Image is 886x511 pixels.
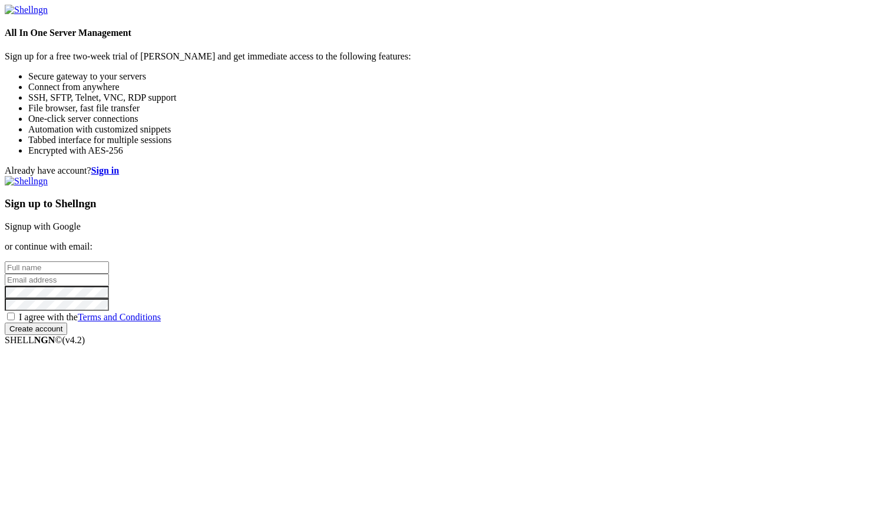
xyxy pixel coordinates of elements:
[19,312,161,322] span: I agree with the
[5,5,48,15] img: Shellngn
[28,135,881,145] li: Tabbed interface for multiple sessions
[5,51,881,62] p: Sign up for a free two-week trial of [PERSON_NAME] and get immediate access to the following feat...
[28,103,881,114] li: File browser, fast file transfer
[5,197,881,210] h3: Sign up to Shellngn
[5,165,881,176] div: Already have account?
[28,124,881,135] li: Automation with customized snippets
[5,323,67,335] input: Create account
[5,176,48,187] img: Shellngn
[7,313,15,320] input: I agree with theTerms and Conditions
[5,28,881,38] h4: All In One Server Management
[5,274,109,286] input: Email address
[62,335,85,345] span: 4.2.0
[91,165,120,175] a: Sign in
[28,71,881,82] li: Secure gateway to your servers
[28,92,881,103] li: SSH, SFTP, Telnet, VNC, RDP support
[5,221,81,231] a: Signup with Google
[5,241,881,252] p: or continue with email:
[28,82,881,92] li: Connect from anywhere
[34,335,55,345] b: NGN
[5,261,109,274] input: Full name
[28,145,881,156] li: Encrypted with AES-256
[28,114,881,124] li: One-click server connections
[5,335,85,345] span: SHELL ©
[78,312,161,322] a: Terms and Conditions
